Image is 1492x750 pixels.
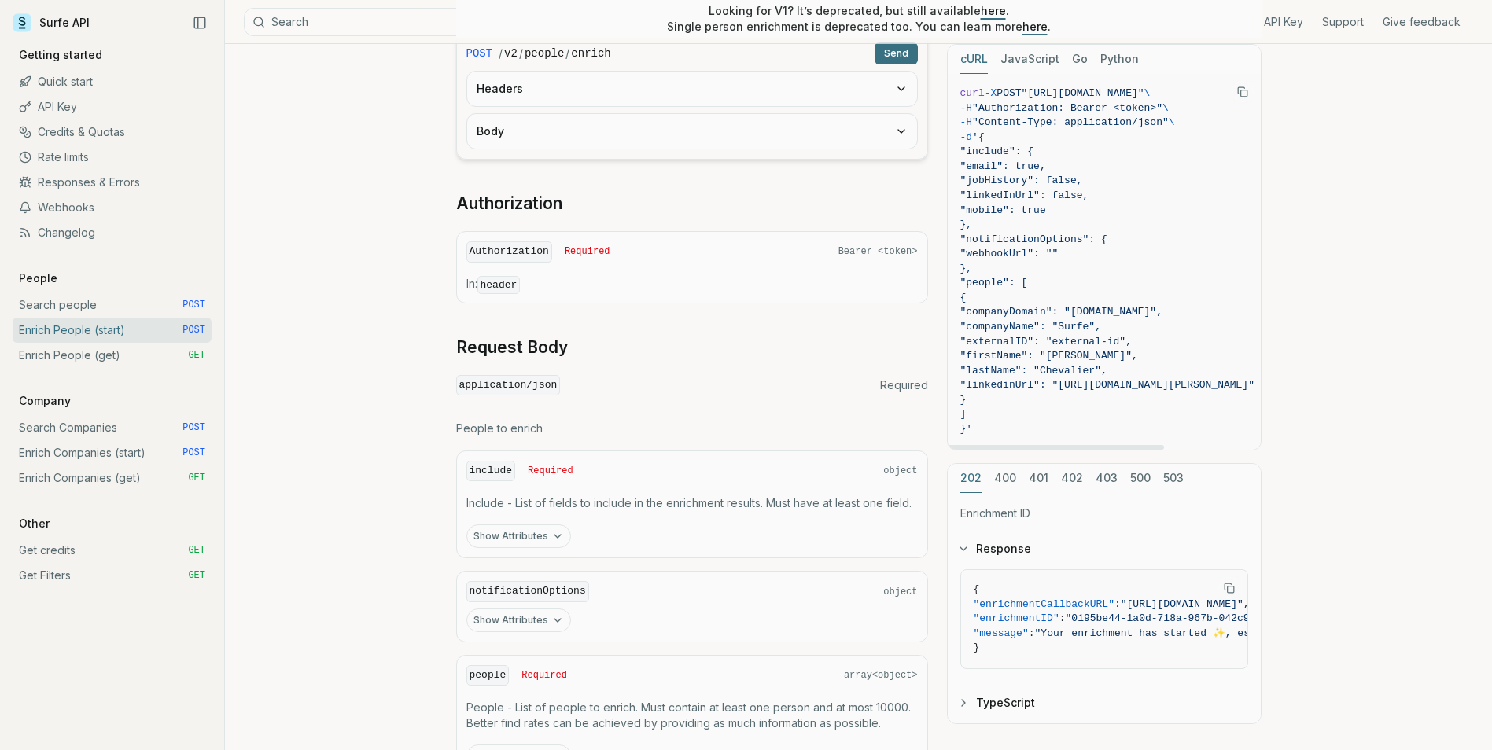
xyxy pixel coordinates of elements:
[960,464,982,493] button: 202
[466,46,493,61] span: POST
[188,11,212,35] button: Collapse Sidebar
[1130,464,1151,493] button: 500
[477,276,521,294] code: header
[883,465,917,477] span: object
[13,393,77,409] p: Company
[1072,45,1088,74] button: Go
[960,131,973,143] span: -d
[504,46,518,61] code: v2
[528,465,573,477] span: Required
[960,394,967,406] span: }
[188,349,205,362] span: GET
[960,219,973,230] span: },
[960,145,1034,157] span: "include": {
[466,581,589,602] code: notificationOptions
[838,245,918,258] span: Bearer <token>
[974,642,980,653] span: }
[960,365,1107,377] span: "lastName": "Chevalier",
[960,423,973,435] span: }'
[960,116,973,128] span: -H
[466,461,516,482] code: include
[1022,20,1048,33] a: here
[948,569,1261,682] div: Response
[1218,576,1241,600] button: Copy Text
[880,377,928,393] span: Required
[1066,612,1299,624] span: "0195be44-1a0d-718a-967b-042c9d17ffd7"
[13,343,212,368] a: Enrich People (get) GET
[883,586,917,598] span: object
[974,583,980,595] span: {
[1059,612,1066,624] span: :
[875,42,918,64] button: Send
[466,700,918,731] p: People - List of people to enrich. Must contain at least one person and at most 10000. Better fin...
[1383,14,1461,30] a: Give feedback
[960,306,1162,318] span: "companyDomain": "[DOMAIN_NAME]",
[466,665,510,686] code: people
[972,102,1162,114] span: "Authorization: Bearer <token>"
[565,46,569,61] span: /
[182,447,205,459] span: POST
[13,538,212,563] a: Get credits GET
[1322,14,1364,30] a: Support
[182,421,205,434] span: POST
[188,472,205,484] span: GET
[1035,627,1403,639] span: "Your enrichment has started ✨, estimated time: 2 seconds."
[1231,80,1254,104] button: Copy Text
[13,11,90,35] a: Surfe API
[13,440,212,465] a: Enrich Companies (start) POST
[467,72,917,106] button: Headers
[960,189,1089,201] span: "linkedInUrl": false,
[997,87,1021,99] span: POST
[13,69,212,94] a: Quick start
[13,119,212,145] a: Credits & Quotas
[13,145,212,170] a: Rate limits
[571,46,610,61] code: enrich
[960,263,973,274] span: },
[456,375,561,396] code: application/json
[1243,598,1250,610] span: ,
[960,277,1028,289] span: "people": [
[974,598,1114,610] span: "enrichmentCallbackURL"
[565,245,610,258] span: Required
[1121,598,1243,610] span: "[URL][DOMAIN_NAME]"
[972,131,985,143] span: '{
[960,160,1046,172] span: "email": true,
[960,336,1132,347] span: "externalID": "external-id",
[960,248,1059,259] span: "webhookUrl": ""
[960,175,1083,186] span: "jobHistory": false,
[182,299,205,311] span: POST
[525,46,564,61] code: people
[466,241,552,263] code: Authorization
[13,170,212,195] a: Responses & Errors
[960,506,1248,521] p: Enrichment ID
[13,195,212,220] a: Webhooks
[1100,45,1139,74] button: Python
[13,318,212,343] a: Enrich People (start) POST
[1162,102,1169,114] span: \
[1114,598,1121,610] span: :
[1243,14,1303,30] a: Get API Key
[466,495,918,511] p: Include - List of fields to include in the enrichment results. Must have at least one field.
[1163,464,1184,493] button: 503
[844,669,918,682] span: array<object>
[974,627,1029,639] span: "message"
[960,350,1138,362] span: "firstName": "[PERSON_NAME]",
[466,524,571,548] button: Show Attributes
[960,321,1101,333] span: "companyName": "Surfe",
[244,8,637,36] button: SearchCtrlK
[972,116,1169,128] span: "Content-Type: application/json"
[960,87,985,99] span: curl
[456,336,568,358] a: Request Body
[13,220,212,245] a: Changelog
[1169,116,1175,128] span: \
[13,47,109,63] p: Getting started
[13,94,212,119] a: API Key
[974,612,1059,624] span: "enrichmentID"
[960,292,967,303] span: {
[456,193,562,215] a: Authorization
[1000,45,1059,74] button: JavaScript
[960,379,1254,391] span: "linkedinUrl": "[URL][DOMAIN_NAME][PERSON_NAME]"
[985,87,997,99] span: -X
[667,3,1051,35] p: Looking for V1? It’s deprecated, but still available . Single person enrichment is deprecated too...
[13,563,212,588] a: Get Filters GET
